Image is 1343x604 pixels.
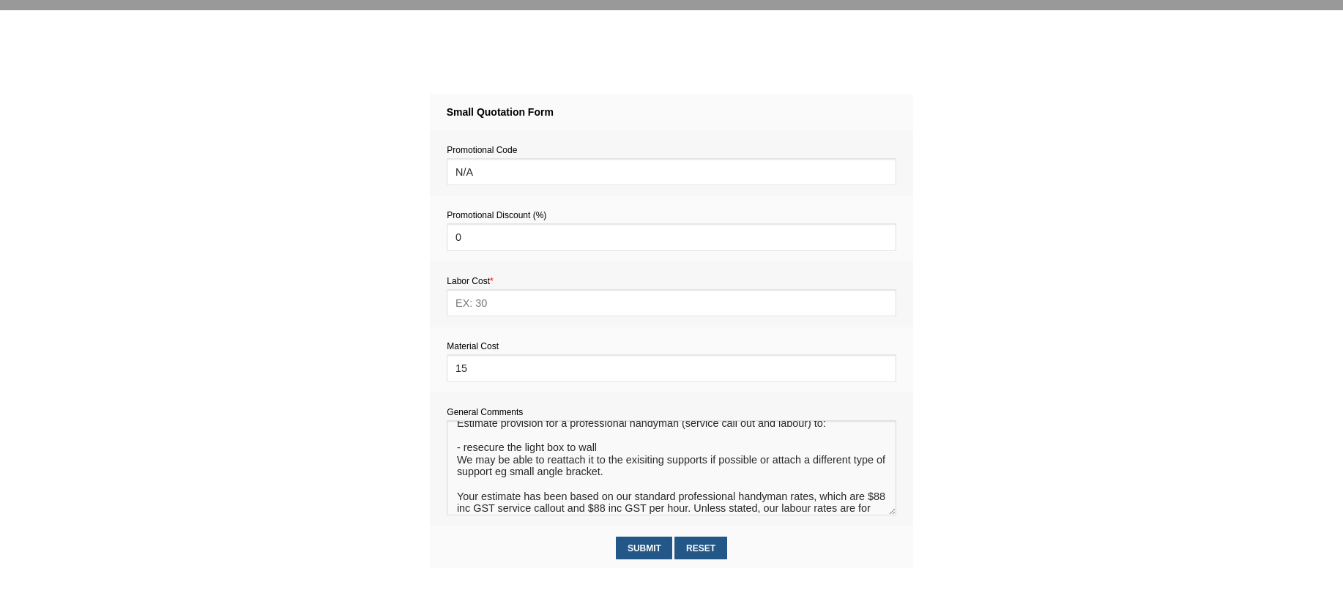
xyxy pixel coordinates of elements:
[616,537,672,559] input: Submit
[447,354,896,381] input: EX: 300
[447,341,499,351] span: Material Cost
[674,537,726,559] input: Reset
[447,210,546,220] span: Promotional Discount (%)
[447,106,554,118] strong: Small Quotation Form
[447,289,896,316] input: EX: 30
[447,145,517,155] span: Promotional Code
[447,407,523,417] span: General Comments
[447,276,493,286] span: Labor Cost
